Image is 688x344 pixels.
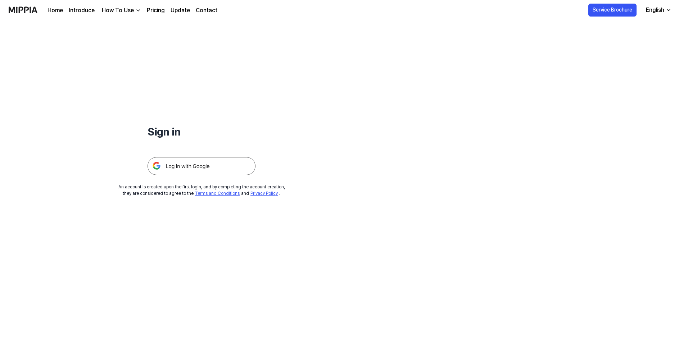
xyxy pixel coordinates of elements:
[148,124,255,140] h1: Sign in
[100,6,135,15] div: How To Use
[47,6,63,15] a: Home
[147,6,165,15] a: Pricing
[640,3,676,17] button: English
[118,184,285,197] div: An account is created upon the first login, and by completing the account creation, they are cons...
[250,191,278,196] a: Privacy Policy
[195,191,240,196] a: Terms and Conditions
[171,6,190,15] a: Update
[588,4,637,17] button: Service Brochure
[135,8,141,13] img: down
[148,157,255,175] img: 구글 로그인 버튼
[196,6,217,15] a: Contact
[69,6,95,15] a: Introduce
[644,6,666,14] div: English
[100,6,141,15] button: How To Use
